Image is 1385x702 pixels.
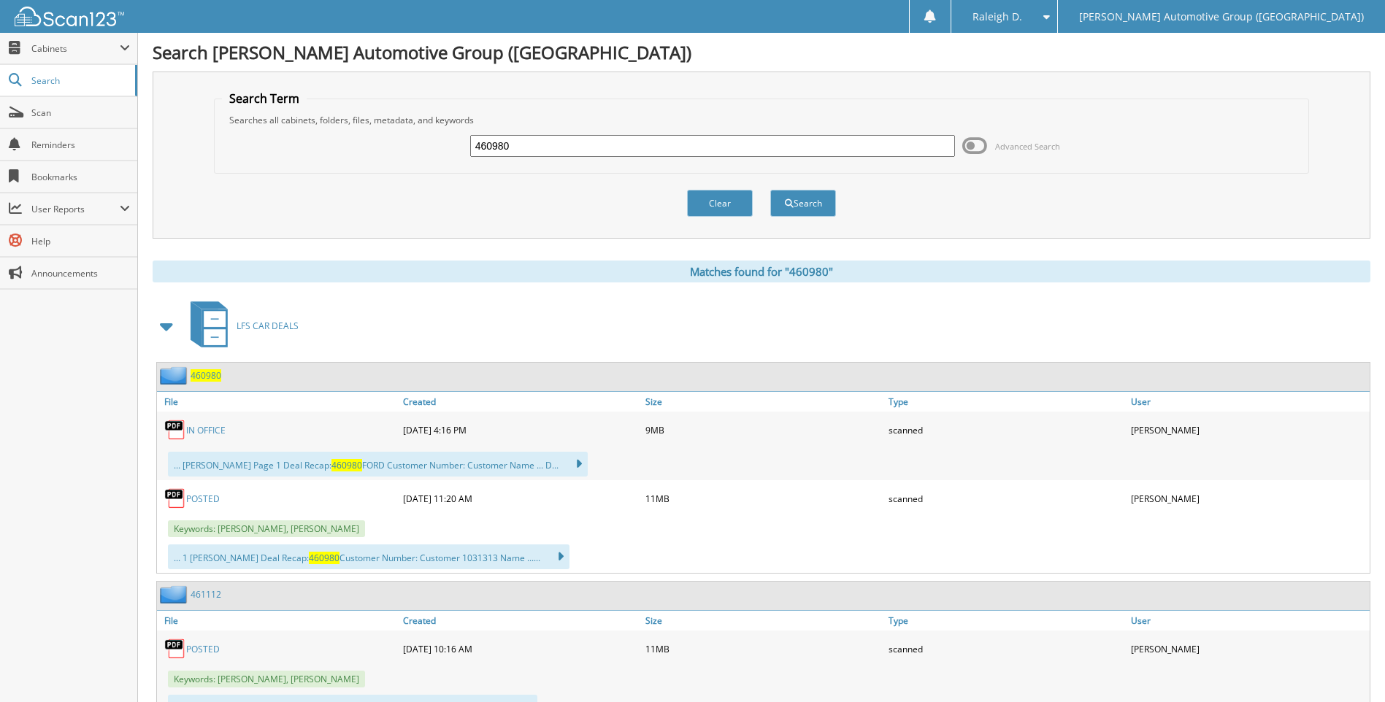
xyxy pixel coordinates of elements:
[182,297,299,355] a: LFS CAR DEALS
[168,544,569,569] div: ... 1 [PERSON_NAME] Deal Recap: Customer Number: Customer 1031313 Name ......
[164,638,186,660] img: PDF.png
[222,114,1300,126] div: Searches all cabinets, folders, files, metadata, and keywords
[160,366,191,385] img: folder2.png
[164,419,186,441] img: PDF.png
[885,634,1127,663] div: scanned
[687,190,753,217] button: Clear
[399,484,642,513] div: [DATE] 11:20 AM
[31,267,130,279] span: Announcements
[31,235,130,247] span: Help
[164,487,186,509] img: PDF.png
[31,171,130,183] span: Bookmarks
[160,585,191,603] img: folder2.png
[995,141,1060,152] span: Advanced Search
[642,392,884,412] a: Size
[642,415,884,444] div: 9MB
[191,588,221,601] a: 461112
[972,12,1022,21] span: Raleigh D.
[642,484,884,513] div: 11MB
[153,40,1370,64] h1: Search [PERSON_NAME] Automotive Group ([GEOGRAPHIC_DATA])
[191,369,221,382] a: 460980
[1079,12,1364,21] span: [PERSON_NAME] Automotive Group ([GEOGRAPHIC_DATA])
[885,392,1127,412] a: Type
[222,90,307,107] legend: Search Term
[15,7,124,26] img: scan123-logo-white.svg
[157,611,399,630] a: File
[186,643,220,655] a: POSTED
[157,392,399,412] a: File
[885,484,1127,513] div: scanned
[31,139,130,151] span: Reminders
[770,190,836,217] button: Search
[1127,415,1370,444] div: [PERSON_NAME]
[1127,392,1370,412] a: User
[1127,484,1370,513] div: [PERSON_NAME]
[31,203,120,215] span: User Reports
[1127,634,1370,663] div: [PERSON_NAME]
[331,459,362,471] span: 460980
[1127,611,1370,630] a: User
[31,42,120,55] span: Cabinets
[399,611,642,630] a: Created
[186,424,226,436] a: IN OFFICE
[309,552,339,564] span: 460980
[31,74,128,87] span: Search
[237,320,299,332] span: LFS CAR DEALS
[1312,632,1385,702] iframe: Chat Widget
[31,107,130,119] span: Scan
[168,671,365,687] span: Keywords: [PERSON_NAME], [PERSON_NAME]
[642,634,884,663] div: 11MB
[885,415,1127,444] div: scanned
[399,634,642,663] div: [DATE] 10:16 AM
[399,392,642,412] a: Created
[642,611,884,630] a: Size
[399,415,642,444] div: [DATE] 4:16 PM
[885,611,1127,630] a: Type
[153,261,1370,282] div: Matches found for "460980"
[168,520,365,537] span: Keywords: [PERSON_NAME], [PERSON_NAME]
[186,493,220,505] a: POSTED
[168,452,588,477] div: ... [PERSON_NAME] Page 1 Deal Recap: FORD Customer Number: Customer Name ... D...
